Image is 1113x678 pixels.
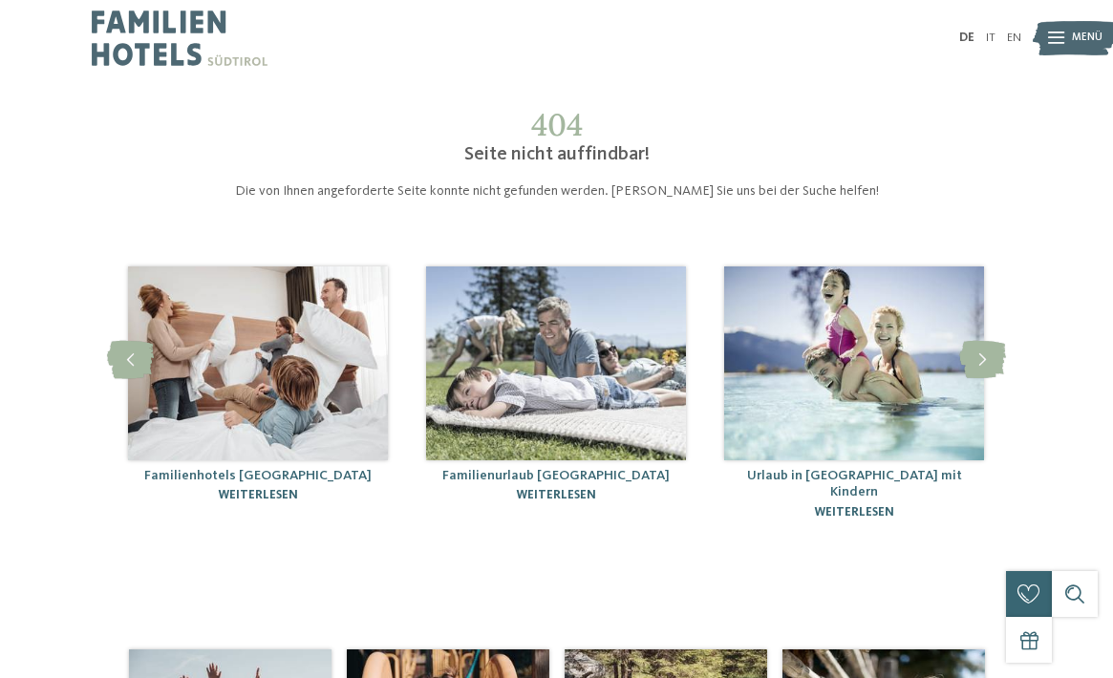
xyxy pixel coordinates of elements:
a: weiterlesen [516,489,596,501]
a: Familienhotels [GEOGRAPHIC_DATA] [144,469,372,482]
a: weiterlesen [218,489,298,501]
span: 404 [531,105,583,144]
p: Die von Ihnen angeforderte Seite konnte nicht gefunden werden. [PERSON_NAME] Sie uns bei der Such... [194,181,920,201]
span: Menü [1072,31,1102,46]
a: DE [959,32,974,44]
a: Familienurlaub [GEOGRAPHIC_DATA] [442,469,670,482]
span: Seite nicht auffindbar! [464,145,650,164]
img: 404 [724,266,984,460]
img: 404 [128,266,388,460]
a: Urlaub in [GEOGRAPHIC_DATA] mit Kindern [747,469,962,498]
a: EN [1007,32,1021,44]
img: 404 [426,266,686,460]
a: IT [986,32,995,44]
a: weiterlesen [814,506,894,519]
